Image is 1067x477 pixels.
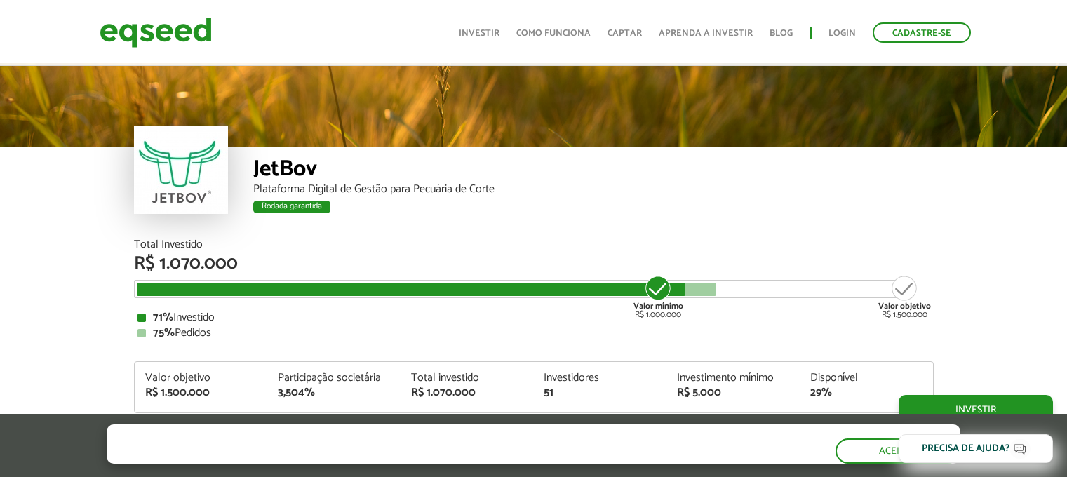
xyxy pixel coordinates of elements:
[153,308,173,327] strong: 71%
[145,387,257,398] div: R$ 1.500.000
[659,29,753,38] a: Aprenda a investir
[153,323,175,342] strong: 75%
[878,274,931,319] div: R$ 1.500.000
[107,424,615,446] h5: O site da EqSeed utiliza cookies para melhorar sua navegação.
[411,372,523,384] div: Total investido
[677,387,789,398] div: R$ 5.000
[828,29,856,38] a: Login
[134,239,934,250] div: Total Investido
[677,372,789,384] div: Investimento mínimo
[836,438,960,464] button: Aceitar
[137,328,930,339] div: Pedidos
[810,372,922,384] div: Disponível
[278,372,390,384] div: Participação societária
[145,372,257,384] div: Valor objetivo
[544,387,656,398] div: 51
[770,29,793,38] a: Blog
[411,387,523,398] div: R$ 1.070.000
[253,184,934,195] div: Plataforma Digital de Gestão para Pecuária de Corte
[608,29,642,38] a: Captar
[873,22,971,43] a: Cadastre-se
[134,255,934,273] div: R$ 1.070.000
[100,14,212,51] img: EqSeed
[633,300,683,313] strong: Valor mínimo
[810,387,922,398] div: 29%
[899,395,1053,424] a: Investir
[278,387,390,398] div: 3,504%
[253,158,934,184] div: JetBov
[137,312,930,323] div: Investido
[632,274,685,319] div: R$ 1.000.000
[292,451,454,463] a: política de privacidade e de cookies
[253,201,330,213] div: Rodada garantida
[878,300,931,313] strong: Valor objetivo
[459,29,499,38] a: Investir
[544,372,656,384] div: Investidores
[107,450,615,463] p: Ao clicar em "aceitar", você aceita nossa .
[516,29,591,38] a: Como funciona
